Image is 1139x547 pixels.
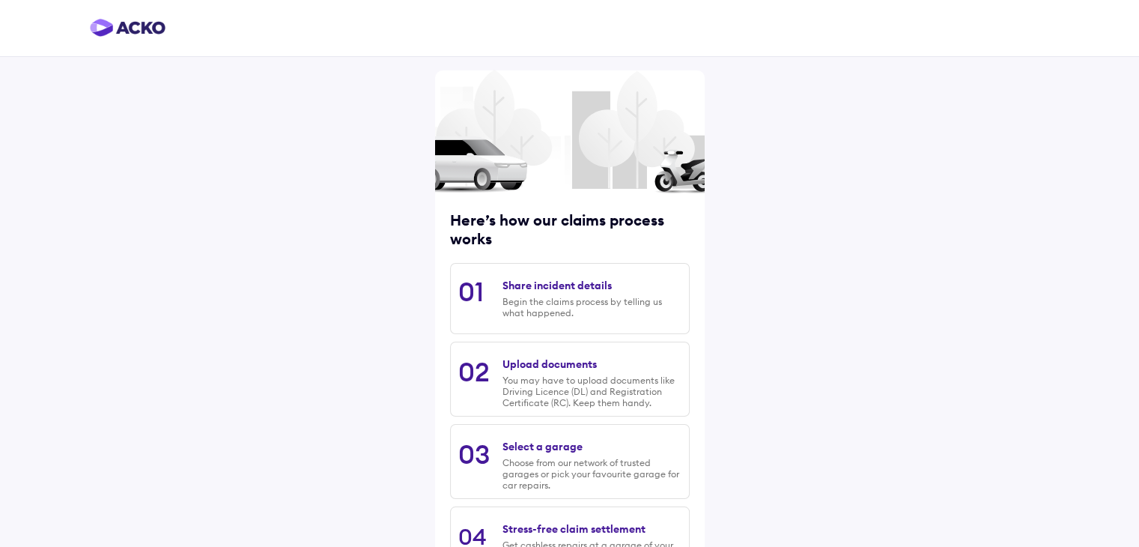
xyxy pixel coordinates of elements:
div: Stress-free claim settlement [502,522,646,536]
img: horizontal-gradient.png [90,19,165,37]
img: car and scooter [435,136,705,194]
div: Choose from our network of trusted garages or pick your favourite garage for car repairs. [502,457,681,491]
img: trees [435,25,705,235]
div: Select a garage [502,440,583,453]
div: 02 [458,355,490,388]
div: 03 [458,438,490,471]
div: Begin the claims process by telling us what happened. [502,296,681,318]
div: Share incident details [502,279,612,292]
div: 01 [458,275,484,308]
div: Upload documents [502,357,597,371]
div: You may have to upload documents like Driving Licence (DL) and Registration Certificate (RC). Kee... [502,375,681,408]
